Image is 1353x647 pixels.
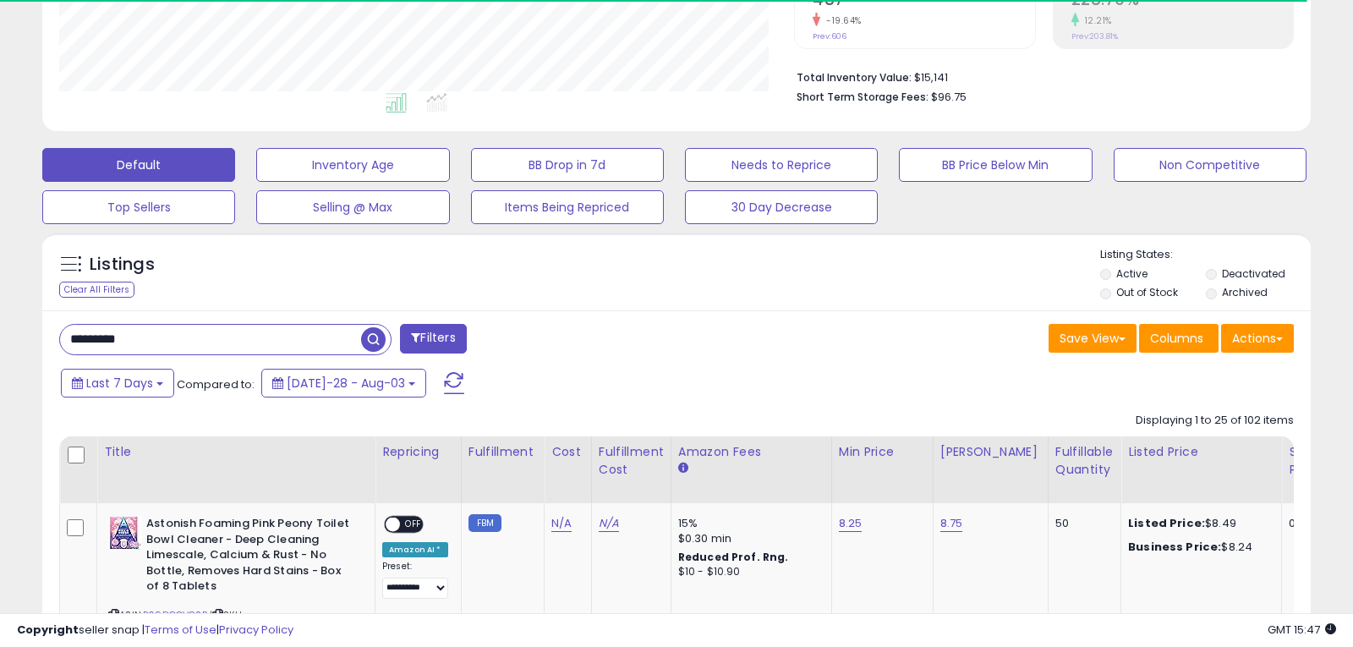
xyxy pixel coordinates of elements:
[1222,266,1285,281] label: Deactivated
[678,565,819,579] div: $10 - $10.90
[1128,515,1205,531] b: Listed Price:
[1100,247,1311,263] p: Listing States:
[1055,443,1114,479] div: Fulfillable Quantity
[1049,324,1137,353] button: Save View
[146,516,352,599] b: Astonish Foaming Pink Peony Toilet Bowl Cleaner - Deep Cleaning Limescale, Calcium & Rust - No Bo...
[1139,324,1219,353] button: Columns
[382,443,454,461] div: Repricing
[17,622,79,638] strong: Copyright
[468,514,501,532] small: FBM
[145,622,216,638] a: Terms of Use
[42,190,235,224] button: Top Sellers
[90,253,155,277] h5: Listings
[42,148,235,182] button: Default
[471,190,664,224] button: Items Being Repriced
[599,443,664,479] div: Fulfillment Cost
[471,148,664,182] button: BB Drop in 7d
[1289,516,1317,531] div: 0.00
[59,282,134,298] div: Clear All Filters
[1116,285,1178,299] label: Out of Stock
[1268,622,1336,638] span: 2025-08-11 15:47 GMT
[1071,31,1118,41] small: Prev: 203.81%
[551,443,584,461] div: Cost
[940,515,963,532] a: 8.75
[1128,443,1274,461] div: Listed Price
[177,376,255,392] span: Compared to:
[1116,266,1148,281] label: Active
[1114,148,1306,182] button: Non Competitive
[797,90,928,104] b: Short Term Storage Fees:
[256,190,449,224] button: Selling @ Max
[931,89,967,105] span: $96.75
[1128,539,1221,555] b: Business Price:
[797,66,1281,86] li: $15,141
[468,443,537,461] div: Fulfillment
[1128,516,1268,531] div: $8.49
[1128,540,1268,555] div: $8.24
[1222,285,1268,299] label: Archived
[256,148,449,182] button: Inventory Age
[400,324,466,354] button: Filters
[678,550,789,564] b: Reduced Prof. Rng.
[61,369,174,398] button: Last 7 Days
[382,542,448,557] div: Amazon AI *
[678,443,824,461] div: Amazon Fees
[678,461,688,476] small: Amazon Fees.
[685,148,878,182] button: Needs to Reprice
[940,443,1041,461] div: [PERSON_NAME]
[261,369,426,398] button: [DATE]-28 - Aug-03
[108,516,142,550] img: 51QQD2ioJ8L._SL40_.jpg
[400,518,427,532] span: OFF
[1055,516,1108,531] div: 50
[839,515,863,532] a: 8.25
[797,70,912,85] b: Total Inventory Value:
[219,622,293,638] a: Privacy Policy
[839,443,926,461] div: Min Price
[1136,413,1294,429] div: Displaying 1 to 25 of 102 items
[599,515,619,532] a: N/A
[382,561,448,599] div: Preset:
[1221,324,1294,353] button: Actions
[813,31,846,41] small: Prev: 606
[899,148,1092,182] button: BB Price Below Min
[1079,14,1112,27] small: 12.21%
[143,608,207,622] a: B09DGQVCSB
[287,375,405,392] span: [DATE]-28 - Aug-03
[685,190,878,224] button: 30 Day Decrease
[678,531,819,546] div: $0.30 min
[820,14,862,27] small: -19.64%
[551,515,572,532] a: N/A
[678,516,819,531] div: 15%
[86,375,153,392] span: Last 7 Days
[17,622,293,639] div: seller snap | |
[1289,443,1323,479] div: Ship Price
[104,443,368,461] div: Title
[1150,330,1203,347] span: Columns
